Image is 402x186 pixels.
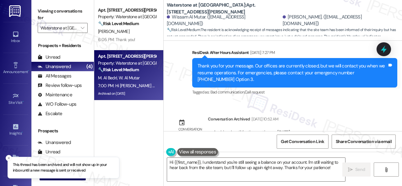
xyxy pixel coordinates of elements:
strong: 🔧 Risk Level: Medium [98,21,139,26]
span: Send [355,166,365,173]
div: Archived on [DATE] [97,90,157,98]
div: Apt. [STREET_ADDRESS][PERSON_NAME] [98,53,156,60]
div: Prospects + Residents [31,42,94,49]
button: Send [342,162,371,177]
div: Prospects [31,128,94,134]
div: All Messages [38,73,71,79]
div: Wissam Al Mutar. ([EMAIL_ADDRESS][DOMAIN_NAME]) [167,14,281,27]
span: Call request [245,89,264,95]
div: Conversation Archived [208,116,250,122]
div: Conversation archived [178,126,203,140]
div: [PERSON_NAME]. ([EMAIL_ADDRESS][DOMAIN_NAME]) [283,14,397,27]
div: Thank you for your message. Our offices are currently closed, but we will contact you when we res... [198,63,387,83]
p: This thread has been archived and will not show up in your inbox until a new message is sent or r... [13,162,114,173]
a: Insights • [3,121,28,138]
i:  [81,25,84,30]
a: Inbox [3,29,28,46]
div: Escalate [38,110,62,117]
a: Site Visit • [3,91,28,108]
button: Get Conversation Link [277,135,328,149]
span: M. Al Bedri [98,75,119,81]
span: : The resident is acknowledging receipt of messages indicating that the site team has been inform... [167,27,402,47]
textarea: Hi {{first_name}}, I understand you're still seeing a balance on your account. I'm still waiting ... [167,158,345,181]
div: Unread [38,54,60,61]
span: Get Conversation Link [281,138,324,145]
span: Bad communication , [210,89,245,95]
label: Viewing conversations for [38,6,88,23]
input: All communities [41,23,78,33]
button: Close toast [6,155,12,161]
div: Apt. [STREET_ADDRESS][PERSON_NAME] [98,7,156,13]
b: Waterstone at [GEOGRAPHIC_DATA]: Apt. [STREET_ADDRESS][PERSON_NAME] [167,2,292,15]
i:  [348,167,353,172]
div: Unanswered [38,63,71,70]
span: • [22,130,23,135]
div: 6:05 PM: Thank you! [98,37,135,42]
strong: 🔧 Risk Level: Medium [98,67,139,72]
div: Property: Waterstone at [GEOGRAPHIC_DATA] [98,60,156,66]
span: • [23,99,24,104]
div: Unread [38,149,60,155]
a: Buildings [3,152,28,169]
button: Share Conversation via email [332,135,396,149]
i:  [384,167,388,172]
span: • [28,69,29,73]
div: Archived until further notice on [DATE] [213,129,291,136]
span: [PERSON_NAME] [98,29,129,34]
div: Unanswered [38,139,71,146]
div: [DATE] 7:27 PM [249,49,275,56]
div: Maintenance [38,92,72,98]
div: WO Follow-ups [38,101,76,108]
div: Property: Waterstone at [GEOGRAPHIC_DATA] [98,13,156,20]
strong: 🔧 Risk Level: Medium [167,27,200,32]
img: ResiDesk Logo [9,5,22,17]
div: Tagged as: [192,88,397,97]
span: Share Conversation via email [336,138,392,145]
div: Review follow-ups [38,82,82,89]
div: [DATE] 10:52 AM [250,116,278,122]
div: (4) [85,62,94,72]
div: ResiDesk After Hours Assistant [192,49,397,58]
span: W. Al Mutar [119,75,139,81]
